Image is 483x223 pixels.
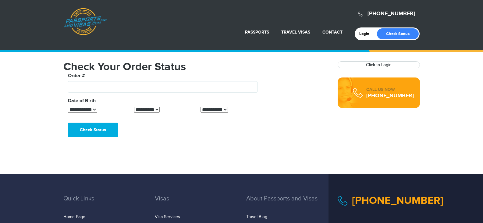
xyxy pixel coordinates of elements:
[377,28,419,39] a: Check Status
[368,10,415,17] a: [PHONE_NUMBER]
[246,214,267,219] a: Travel Blog
[63,214,85,219] a: Home Page
[366,62,392,67] a: Click to Login
[245,30,269,35] a: Passports
[246,195,329,211] h3: About Passports and Visas
[64,8,107,35] a: Passports & [DOMAIN_NAME]
[63,61,329,72] h1: Check Your Order Status
[359,31,374,36] a: Login
[68,72,85,80] label: Order #
[322,30,343,35] a: Contact
[352,194,443,207] a: [PHONE_NUMBER]
[281,30,310,35] a: Travel Visas
[68,97,96,105] label: Date of Birth
[155,195,237,211] h3: Visas
[63,195,146,211] h3: Quick Links
[366,87,414,93] div: CALL US NOW
[68,123,118,137] button: Check Status
[155,214,180,219] a: Visa Services
[366,93,414,99] div: [PHONE_NUMBER]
